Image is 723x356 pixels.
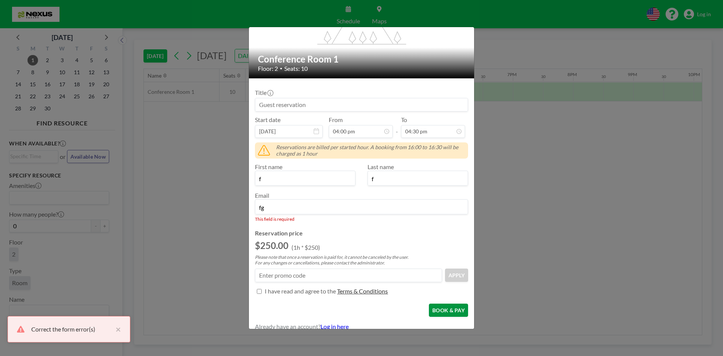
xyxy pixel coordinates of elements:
span: - [396,119,398,135]
span: Already have an account? [255,323,320,330]
span: Floor: 2 [258,65,278,72]
div: This field is required [255,216,468,222]
span: Seats: 10 [284,65,308,72]
label: To [401,116,407,124]
p: I have read and agree to the [265,287,336,295]
p: Please note that once a reservation is paid for, it cannot be canceled by the user. For any chang... [255,254,468,266]
label: Email [255,192,269,199]
button: BOOK & PAY [429,304,468,317]
h2: $250.00 [255,240,288,251]
button: APPLY [445,269,468,282]
input: Enter promo code [255,269,442,282]
p: Terms & Conditions [337,287,388,295]
h4: Reservation price [255,229,468,237]
label: From [329,116,343,124]
label: Title [255,89,273,96]
span: • [280,66,282,71]
input: Guest reservation [255,98,468,111]
label: Start date [255,116,281,124]
button: close [112,325,121,334]
input: First name [255,173,355,185]
label: Last name [368,163,394,170]
span: Reservations are billed per started hour. A booking from 16:00 to 16:30 will be charged as 1 hour [276,144,465,157]
div: Correct the form error(s) [31,325,112,334]
p: (1h * $250) [291,244,320,251]
input: Email [255,201,468,214]
input: Last name [368,173,468,185]
h2: Conference Room 1 [258,53,466,65]
a: Log in here [320,323,349,330]
label: First name [255,163,282,170]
